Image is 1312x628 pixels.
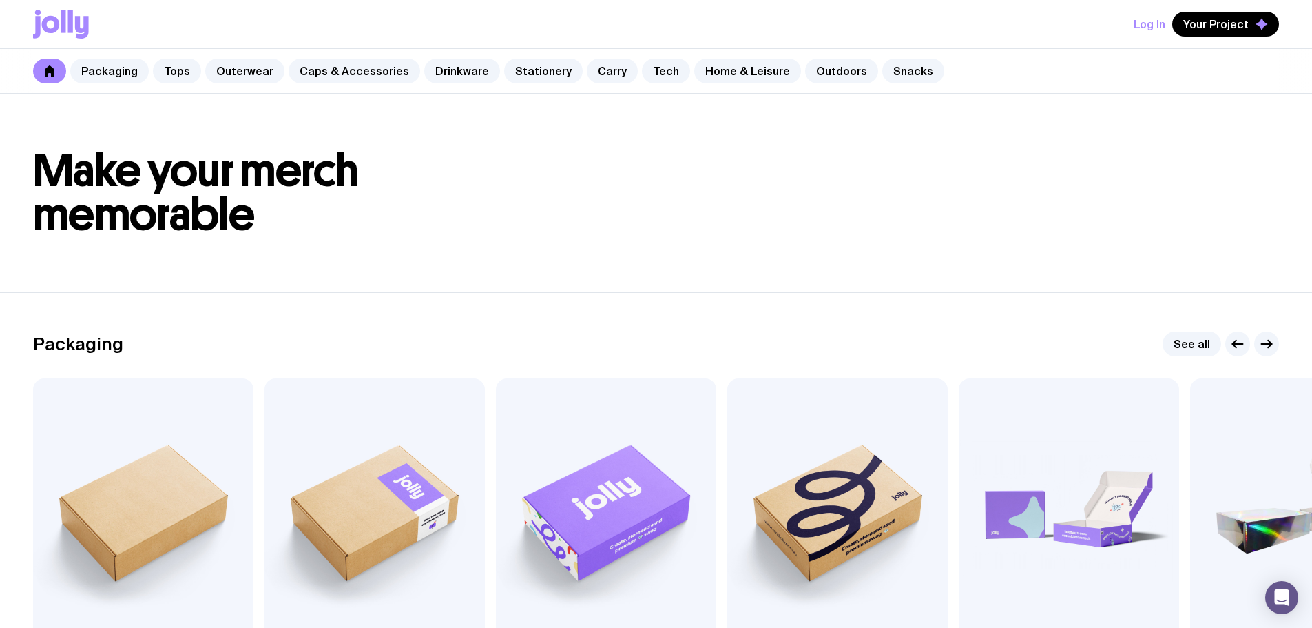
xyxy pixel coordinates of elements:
a: Home & Leisure [694,59,801,83]
a: Caps & Accessories [289,59,420,83]
a: Outdoors [805,59,878,83]
button: Your Project [1172,12,1279,37]
div: Open Intercom Messenger [1265,581,1298,614]
h2: Packaging [33,334,123,354]
a: Snacks [882,59,944,83]
a: See all [1163,332,1221,356]
a: Drinkware [424,59,500,83]
span: Make your merch memorable [33,143,359,242]
a: Outerwear [205,59,284,83]
button: Log In [1134,12,1165,37]
a: Packaging [70,59,149,83]
a: Tech [642,59,690,83]
a: Stationery [504,59,583,83]
a: Carry [587,59,638,83]
span: Your Project [1183,17,1249,31]
a: Tops [153,59,201,83]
